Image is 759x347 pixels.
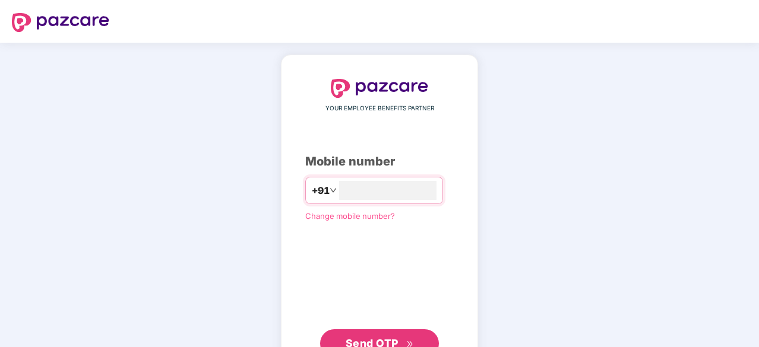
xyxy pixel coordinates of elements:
span: +91 [312,183,330,198]
span: down [330,187,337,194]
img: logo [12,13,109,32]
span: YOUR EMPLOYEE BENEFITS PARTNER [325,104,434,113]
img: logo [331,79,428,98]
a: Change mobile number? [305,211,395,221]
div: Mobile number [305,152,454,171]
